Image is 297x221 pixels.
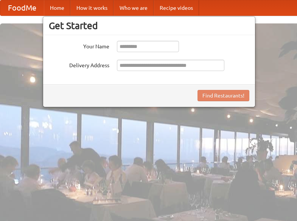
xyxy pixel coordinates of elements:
[49,60,109,69] label: Delivery Address
[114,0,154,15] a: Who we are
[44,0,70,15] a: Home
[154,0,199,15] a: Recipe videos
[49,20,249,31] h3: Get Started
[0,0,44,15] a: FoodMe
[197,90,249,101] button: Find Restaurants!
[49,41,109,50] label: Your Name
[70,0,114,15] a: How it works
